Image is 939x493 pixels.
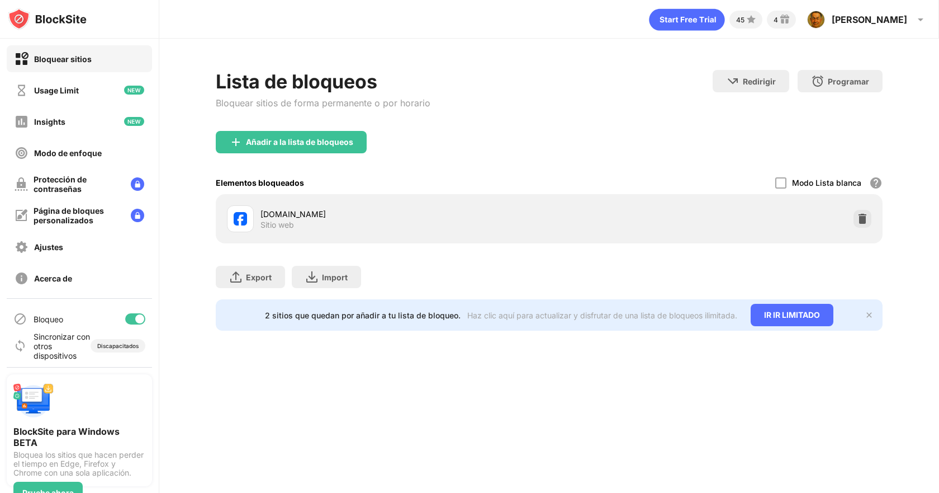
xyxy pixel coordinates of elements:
div: 45 [736,16,744,24]
div: animation [649,8,725,31]
img: x-button.svg [865,311,874,320]
img: push-desktop.svg [13,381,54,421]
div: Haz clic aquí para actualizar y disfrutar de una lista de bloqueos ilimitada. [467,311,737,320]
div: Export [246,273,272,282]
img: blocking-icon.svg [13,312,27,326]
div: Bloquear sitios de forma permanente o por horario [216,97,430,109]
div: 4 [774,16,778,24]
img: AEdFTp5oZRlVHa0KHC0GxTNZ8uXUZ7j2eOUMYmJalWNWqyg=s96-c [807,11,825,29]
img: focus-off.svg [15,146,29,160]
img: customize-block-page-off.svg [15,209,28,222]
div: Modo de enfoque [34,148,102,158]
div: Discapacitados [97,342,139,349]
div: IR IR LIMITADO [751,304,833,326]
img: favicons [234,212,247,226]
div: Elementos bloqueados [216,178,304,187]
div: Sitio web [260,220,294,230]
img: new-icon.svg [124,86,144,95]
img: points-small.svg [744,13,758,26]
div: Programar [828,77,869,86]
img: block-on.svg [15,52,29,66]
img: new-icon.svg [124,117,144,126]
div: Página de bloques personalizados [34,206,122,225]
img: password-protection-off.svg [15,177,28,191]
img: about-off.svg [15,271,29,285]
div: Protección de contraseñas [34,175,122,194]
img: logo-blocksite.svg [8,8,87,30]
div: Añadir a la lista de bloqueos [246,138,353,147]
div: Usage Limit [34,86,79,95]
div: Bloquea los sitios que hacen perder el tiempo en Edge, Firefox y Chrome con una sola aplicación. [13,450,145,477]
div: Sincronizar con otros dispositivos [34,332,91,360]
img: settings-off.svg [15,240,29,254]
div: Bloqueo [34,314,63,324]
div: Bloquear sitios [34,54,92,64]
div: [DOMAIN_NAME] [260,208,549,220]
img: sync-icon.svg [13,339,27,353]
div: Insights [34,117,65,126]
img: insights-off.svg [15,115,29,129]
div: [PERSON_NAME] [832,14,907,25]
div: Modo Lista blanca [792,178,861,187]
div: Ajustes [34,242,63,252]
div: BlockSite para Windows BETA [13,426,145,448]
img: time-usage-off.svg [15,83,29,97]
img: lock-menu.svg [131,209,144,222]
div: Redirigir [743,77,776,86]
div: Lista de bloqueos [216,70,430,93]
div: Import [322,273,348,282]
div: Acerca de [34,274,72,283]
img: reward-small.svg [778,13,791,26]
img: lock-menu.svg [131,177,144,191]
div: 2 sitios que quedan por añadir a tu lista de bloqueo. [265,311,461,320]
